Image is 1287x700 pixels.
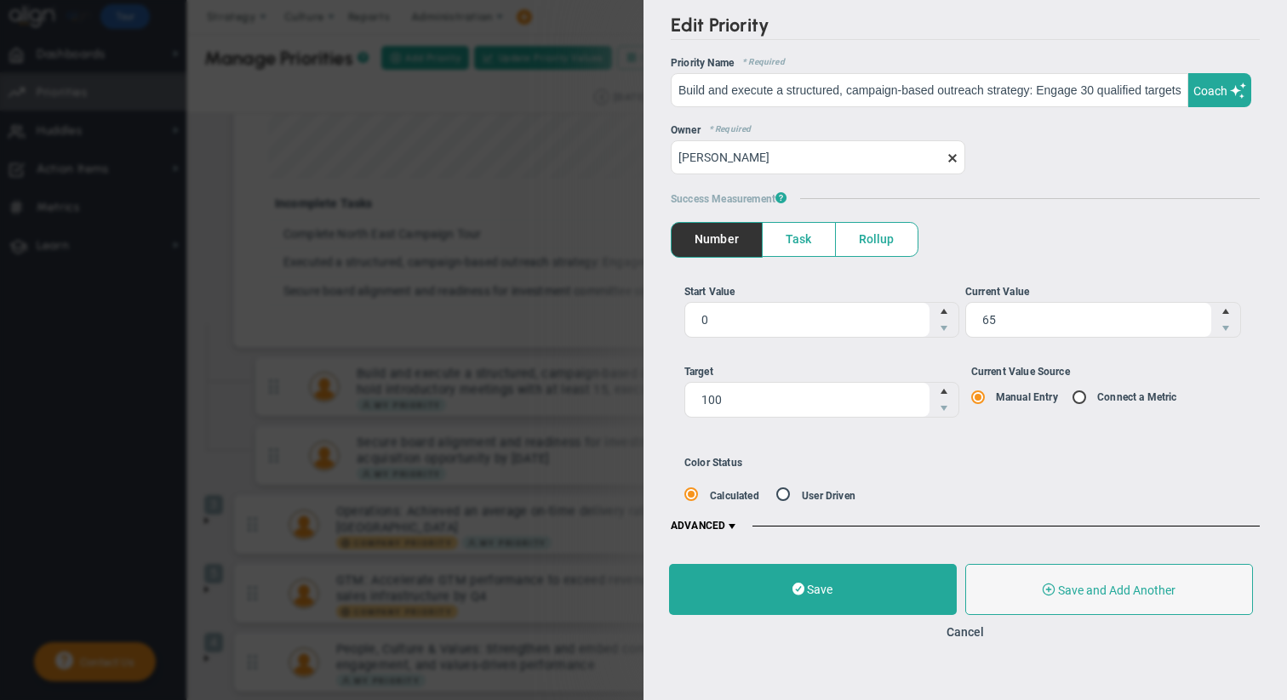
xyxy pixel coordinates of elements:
span: Decrease value [929,320,958,337]
span: Increase value [929,303,958,320]
span: Decrease value [929,400,958,417]
span: Increase value [929,383,958,400]
button: Cancel [947,625,984,639]
div: Color Status [684,457,1030,469]
span: Coach [1193,84,1227,98]
input: Search or Invite Team Members [671,140,965,174]
span: * Required [734,57,785,69]
div: Current Value [965,284,1241,300]
input: Start Value [685,303,930,337]
label: Calculated [710,490,759,502]
span: ADVANCED [671,520,739,533]
button: Save [669,564,957,615]
span: Decrease value [1211,320,1240,337]
span: * Required [701,124,752,136]
span: Number [672,223,762,256]
input: Target [685,383,930,417]
span: Task [763,223,835,256]
span: Rollup [836,223,918,256]
h2: Edit Priority [671,14,1260,40]
label: Connect a Metric [1097,391,1177,403]
span: Save and Add Another [1058,583,1175,597]
span: Increase value [1211,303,1240,320]
button: Coach [1188,73,1251,107]
div: Target [684,364,960,380]
div: Start Value [684,284,960,300]
div: Priority Name [671,57,1260,69]
span: clear [965,149,979,165]
label: User Driven [802,490,855,502]
label: Manual Entry [996,391,1058,403]
div: Current Value Source [971,364,1247,380]
span: Success Measurement [671,191,786,205]
div: Owner [671,124,1260,136]
button: Save and Add Another [965,564,1253,615]
span: Save [807,583,832,596]
input: Current Value [966,303,1211,337]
